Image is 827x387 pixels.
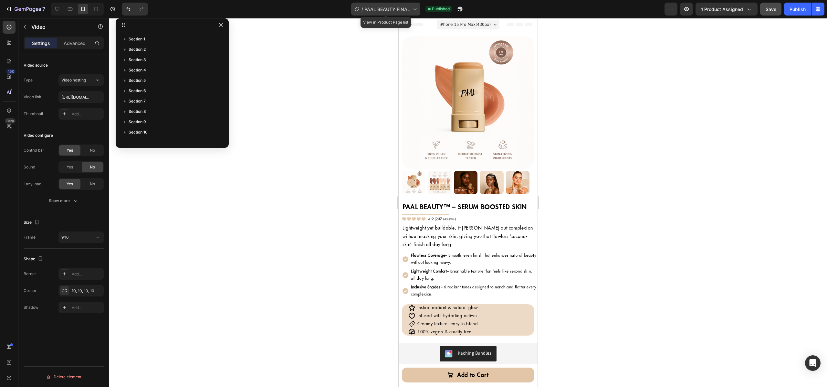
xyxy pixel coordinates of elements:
[784,3,811,16] button: Publish
[24,111,43,117] div: Thumbnail
[61,235,68,240] span: 9:16
[24,133,53,138] div: Video configure
[805,355,821,371] div: Open Intercom Messenger
[90,147,95,153] span: No
[58,74,104,86] button: Video hosting
[72,288,102,294] div: 10, 10, 10, 10
[5,118,16,124] div: Beta
[6,69,16,74] div: 450
[67,147,73,153] span: Yes
[72,111,102,117] div: Add...
[42,5,45,13] p: 7
[3,3,48,16] button: 7
[129,139,147,146] span: Section 11
[129,67,146,73] span: Section 4
[24,164,35,170] div: Sound
[701,6,743,13] span: 1 product assigned
[49,198,79,204] div: Show more
[61,78,86,82] span: Video hosting
[790,6,806,13] div: Publish
[24,271,36,277] div: Border
[432,6,450,12] span: Published
[122,3,148,16] div: Undo/Redo
[399,18,538,387] iframe: Design area
[58,91,104,103] input: Insert video url here
[129,88,146,94] span: Section 6
[129,46,146,53] span: Section 2
[24,305,38,310] div: Shadow
[72,305,102,311] div: Add...
[696,3,758,16] button: 1 product assigned
[129,108,146,115] span: Section 8
[67,181,73,187] span: Yes
[129,77,146,84] span: Section 5
[129,98,146,104] span: Section 7
[24,234,36,240] div: Frame
[90,181,95,187] span: No
[24,181,41,187] div: Lazy load
[129,129,148,135] span: Section 10
[32,40,50,47] p: Settings
[24,195,104,207] button: Show more
[361,6,363,13] span: /
[364,6,410,13] span: PAAL BEAUTY FINAL
[31,23,86,31] p: Video
[24,94,41,100] div: Video link
[24,372,104,382] button: Delete element
[24,255,44,263] div: Shape
[760,3,781,16] button: Save
[24,77,33,83] div: Type
[58,231,104,243] button: 9:16
[129,57,146,63] span: Section 3
[67,164,73,170] span: Yes
[129,119,146,125] span: Section 9
[24,288,37,294] div: Corner
[766,6,776,12] span: Save
[64,40,86,47] p: Advanced
[24,147,44,153] div: Control bar
[46,373,81,381] div: Delete element
[24,218,41,227] div: Size
[90,164,95,170] span: No
[72,271,102,277] div: Add...
[24,62,48,68] div: Video source
[129,36,145,42] span: Section 1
